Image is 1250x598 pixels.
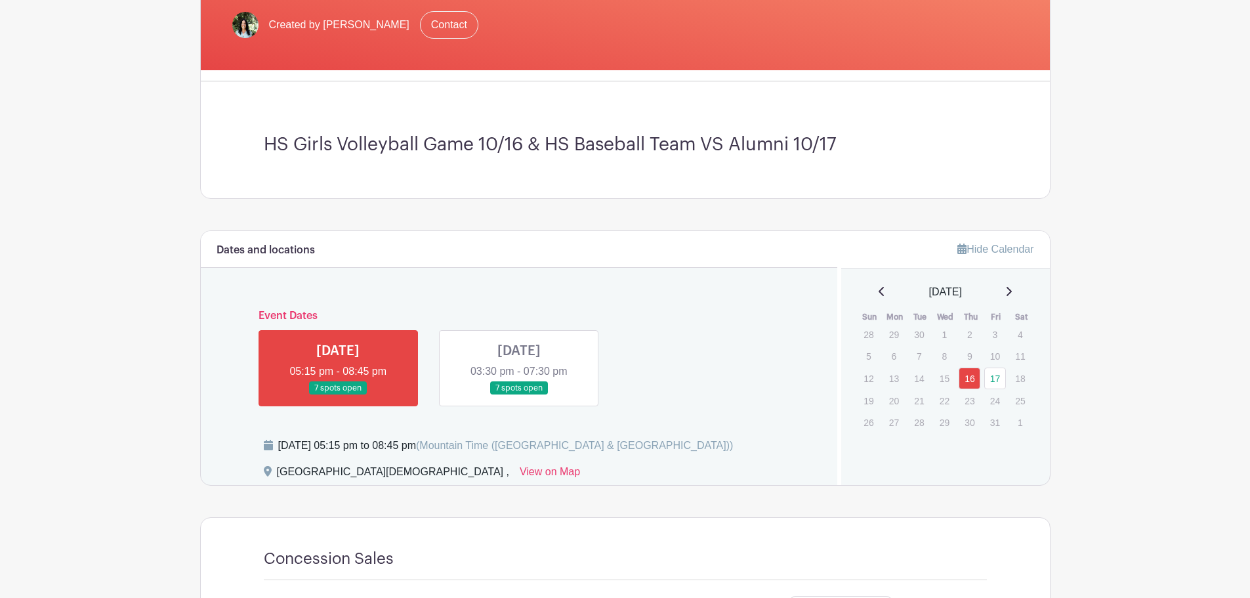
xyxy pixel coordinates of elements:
p: 24 [984,391,1006,411]
p: 20 [883,391,905,411]
span: [DATE] [929,284,962,300]
p: 29 [883,324,905,345]
h6: Dates and locations [217,244,315,257]
a: Contact [420,11,478,39]
p: 28 [858,324,879,345]
p: 18 [1009,368,1031,389]
a: 17 [984,368,1006,389]
span: (Mountain Time ([GEOGRAPHIC_DATA] & [GEOGRAPHIC_DATA])) [416,440,733,451]
h3: HS Girls Volleyball Game 10/16 & HS Baseball Team VS Alumni 10/17 [264,134,987,156]
p: 23 [959,391,980,411]
p: 30 [959,412,980,433]
p: 21 [908,391,930,411]
p: 5 [858,346,879,366]
div: [DATE] 05:15 pm to 08:45 pm [278,438,734,454]
p: 10 [984,346,1006,366]
p: 31 [984,412,1006,433]
h4: Concession Sales [264,549,394,568]
a: View on Map [520,464,580,485]
p: 29 [934,412,955,433]
p: 3 [984,324,1006,345]
p: 28 [908,412,930,433]
p: 12 [858,368,879,389]
p: 1 [1009,412,1031,433]
p: 14 [908,368,930,389]
img: ICS%20Faculty%20Staff%20Headshots%202024-2025-42.jpg [232,12,259,38]
span: Created by [PERSON_NAME] [269,17,409,33]
p: 27 [883,412,905,433]
p: 4 [1009,324,1031,345]
h6: Event Dates [248,310,791,322]
p: 30 [908,324,930,345]
th: Fri [984,310,1009,324]
p: 7 [908,346,930,366]
p: 6 [883,346,905,366]
p: 26 [858,412,879,433]
p: 11 [1009,346,1031,366]
th: Sat [1009,310,1034,324]
th: Thu [958,310,984,324]
a: 16 [959,368,980,389]
p: 22 [934,391,955,411]
th: Sun [857,310,883,324]
th: Mon [883,310,908,324]
p: 15 [934,368,955,389]
p: 19 [858,391,879,411]
p: 1 [934,324,955,345]
p: 9 [959,346,980,366]
a: Hide Calendar [957,244,1033,255]
th: Wed [933,310,959,324]
p: 8 [934,346,955,366]
p: 25 [1009,391,1031,411]
div: [GEOGRAPHIC_DATA][DEMOGRAPHIC_DATA] , [277,464,509,485]
th: Tue [907,310,933,324]
p: 2 [959,324,980,345]
p: 13 [883,368,905,389]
